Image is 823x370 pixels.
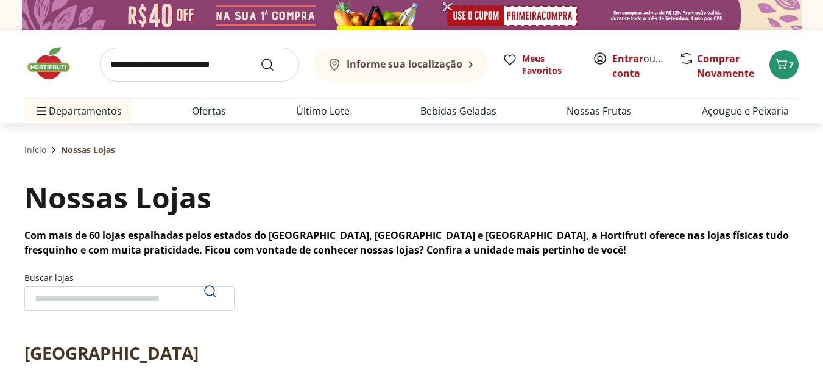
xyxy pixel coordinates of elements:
[100,48,299,82] input: search
[347,57,462,71] b: Informe sua localização
[789,59,794,70] span: 7
[567,104,632,118] a: Nossas Frutas
[192,104,226,118] a: Ofertas
[24,45,85,82] img: Hortifruti
[296,104,350,118] a: Último Lote
[522,52,578,77] span: Meus Favoritos
[24,144,46,156] a: Início
[612,51,666,80] span: ou
[34,96,122,126] span: Departamentos
[503,52,578,77] a: Meus Favoritos
[260,57,289,72] button: Submit Search
[196,277,225,306] button: Pesquisar
[24,228,799,257] p: Com mais de 60 lojas espalhadas pelos estados do [GEOGRAPHIC_DATA], [GEOGRAPHIC_DATA] e [GEOGRAPH...
[420,104,496,118] a: Bebidas Geladas
[612,52,643,65] a: Entrar
[769,50,799,79] button: Carrinho
[314,48,488,82] button: Informe sua localização
[612,52,679,80] a: Criar conta
[697,52,754,80] a: Comprar Novamente
[34,96,49,126] button: Menu
[24,177,211,218] h1: Nossas Lojas
[702,104,789,118] a: Açougue e Peixaria
[24,286,235,311] input: Buscar lojasPesquisar
[24,341,199,365] h2: [GEOGRAPHIC_DATA]
[61,144,115,156] span: Nossas Lojas
[24,272,235,311] label: Buscar lojas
